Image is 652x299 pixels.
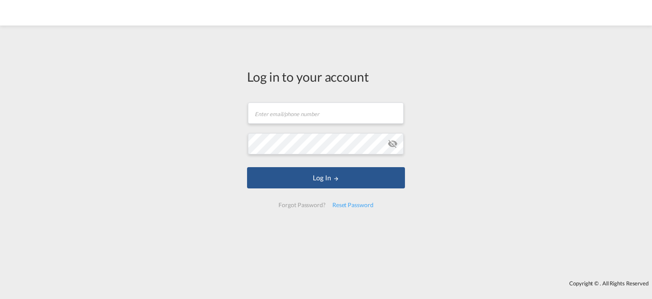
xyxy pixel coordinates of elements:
div: Forgot Password? [275,197,329,213]
div: Reset Password [329,197,377,213]
input: Enter email/phone number [248,103,404,124]
button: LOGIN [247,167,405,188]
md-icon: icon-eye-off [388,139,398,149]
div: Log in to your account [247,68,405,85]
